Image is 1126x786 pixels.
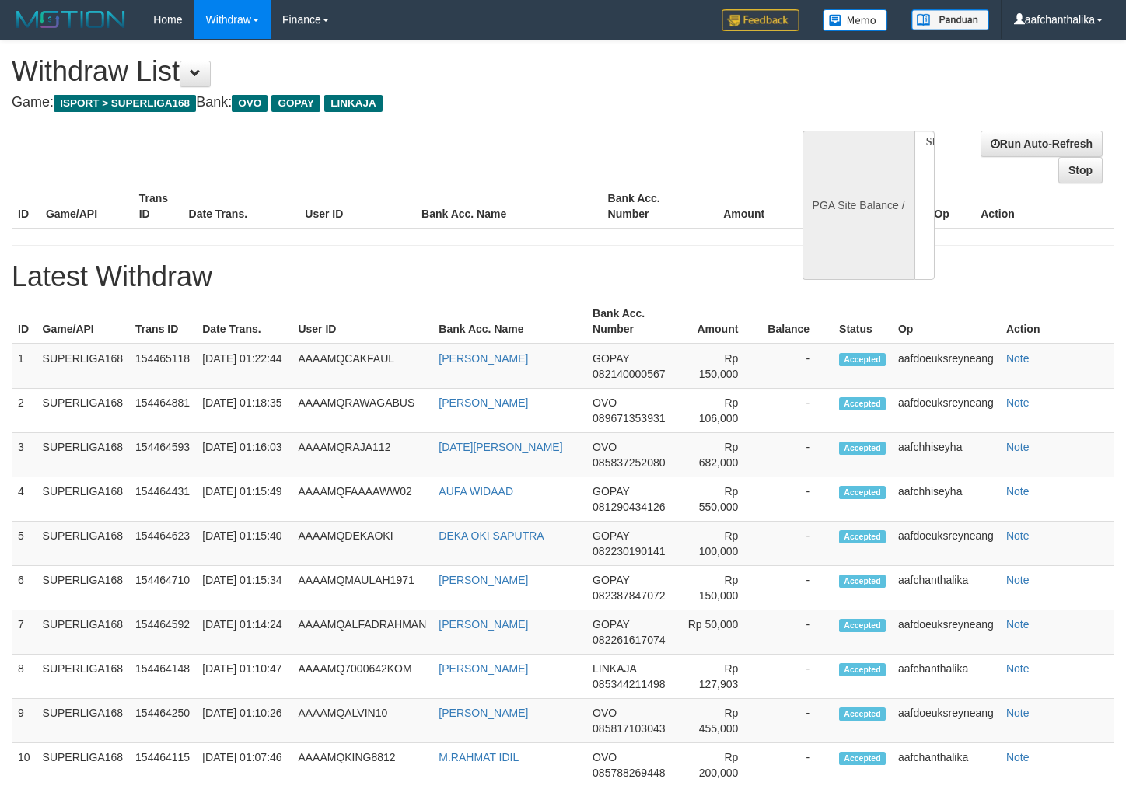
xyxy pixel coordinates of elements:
[292,610,432,655] td: AAAAMQALFADRAHMAN
[839,397,886,410] span: Accepted
[677,433,761,477] td: Rp 682,000
[761,655,833,699] td: -
[37,389,130,433] td: SUPERLIGA168
[196,522,292,566] td: [DATE] 01:15:40
[593,634,665,646] span: 082261617074
[292,389,432,433] td: AAAAMQRAWAGABUS
[839,486,886,499] span: Accepted
[1000,299,1114,344] th: Action
[439,751,519,763] a: M.RAHMAT IDIL
[196,566,292,610] td: [DATE] 01:15:34
[602,184,695,229] th: Bank Acc. Number
[1006,618,1030,631] a: Note
[677,389,761,433] td: Rp 106,000
[722,9,799,31] img: Feedback.jpg
[292,433,432,477] td: AAAAMQRAJA112
[761,433,833,477] td: -
[586,299,677,344] th: Bank Acc. Number
[593,589,665,602] span: 082387847072
[761,566,833,610] td: -
[839,442,886,455] span: Accepted
[12,389,37,433] td: 2
[677,655,761,699] td: Rp 127,903
[439,529,544,542] a: DEKA OKI SAPUTRA
[292,566,432,610] td: AAAAMQMAULAH1971
[677,477,761,522] td: Rp 550,000
[432,299,586,344] th: Bank Acc. Name
[761,389,833,433] td: -
[292,522,432,566] td: AAAAMQDEKAOKI
[892,699,1000,743] td: aafdoeuksreyneang
[12,261,1114,292] h1: Latest Withdraw
[677,699,761,743] td: Rp 455,000
[1006,751,1030,763] a: Note
[129,389,196,433] td: 154464881
[892,477,1000,522] td: aafchhiseyha
[196,299,292,344] th: Date Trans.
[37,566,130,610] td: SUPERLIGA168
[12,610,37,655] td: 7
[196,610,292,655] td: [DATE] 01:14:24
[981,131,1103,157] a: Run Auto-Refresh
[892,610,1000,655] td: aafdoeuksreyneang
[1006,662,1030,675] a: Note
[299,184,415,229] th: User ID
[1006,396,1030,409] a: Note
[788,184,873,229] th: Balance
[892,566,1000,610] td: aafchanthalika
[12,655,37,699] td: 8
[439,396,528,409] a: [PERSON_NAME]
[196,699,292,743] td: [DATE] 01:10:26
[839,663,886,676] span: Accepted
[12,56,735,87] h1: Withdraw List
[37,522,130,566] td: SUPERLIGA168
[292,477,432,522] td: AAAAMQFAAAAWW02
[593,707,617,719] span: OVO
[593,396,617,409] span: OVO
[761,699,833,743] td: -
[183,184,299,229] th: Date Trans.
[324,95,383,112] span: LINKAJA
[1058,157,1103,183] a: Stop
[593,722,665,735] span: 085817103043
[37,699,130,743] td: SUPERLIGA168
[761,299,833,344] th: Balance
[803,131,914,280] div: PGA Site Balance /
[12,299,37,344] th: ID
[833,299,892,344] th: Status
[593,751,617,763] span: OVO
[677,299,761,344] th: Amount
[12,566,37,610] td: 6
[839,752,886,765] span: Accepted
[593,412,665,424] span: 089671353931
[271,95,320,112] span: GOPAY
[593,441,617,453] span: OVO
[593,485,629,498] span: GOPAY
[37,655,130,699] td: SUPERLIGA168
[439,441,562,453] a: [DATE][PERSON_NAME]
[129,433,196,477] td: 154464593
[37,477,130,522] td: SUPERLIGA168
[761,522,833,566] td: -
[196,344,292,389] td: [DATE] 01:22:44
[694,184,788,229] th: Amount
[593,529,629,542] span: GOPAY
[911,9,989,30] img: panduan.png
[892,655,1000,699] td: aafchanthalika
[839,575,886,588] span: Accepted
[415,184,602,229] th: Bank Acc. Name
[196,477,292,522] td: [DATE] 01:15:49
[12,477,37,522] td: 4
[439,485,513,498] a: AUFA WIDAAD
[593,574,629,586] span: GOPAY
[292,299,432,344] th: User ID
[292,699,432,743] td: AAAAMQALVIN10
[677,522,761,566] td: Rp 100,000
[129,655,196,699] td: 154464148
[439,707,528,719] a: [PERSON_NAME]
[129,344,196,389] td: 154465118
[12,184,40,229] th: ID
[974,184,1114,229] th: Action
[593,662,636,675] span: LINKAJA
[12,522,37,566] td: 5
